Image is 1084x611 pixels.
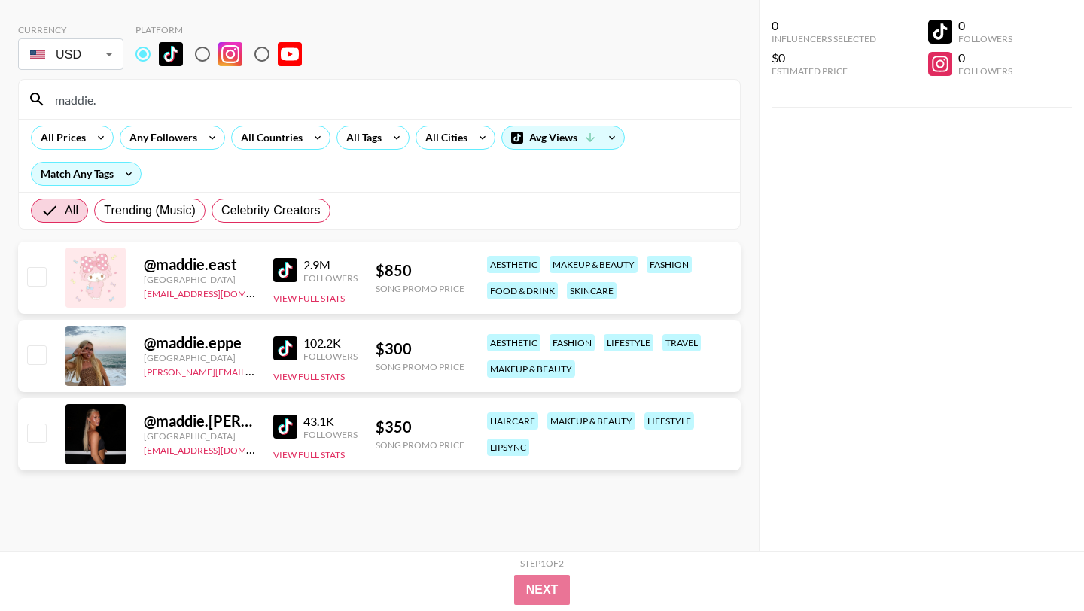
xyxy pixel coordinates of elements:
div: lifestyle [644,412,694,430]
div: Followers [303,272,358,284]
button: View Full Stats [273,449,345,461]
img: TikTok [159,42,183,66]
div: All Countries [232,126,306,149]
div: $ 850 [376,261,464,280]
div: Followers [303,351,358,362]
span: Celebrity Creators [221,202,321,220]
div: $ 350 [376,418,464,436]
div: Followers [303,429,358,440]
div: aesthetic [487,334,540,351]
iframe: Drift Widget Chat Controller [1009,536,1066,593]
div: travel [662,334,701,351]
div: $ 300 [376,339,464,358]
div: @ maddie.eppe [144,333,255,352]
div: [GEOGRAPHIC_DATA] [144,352,255,363]
div: lifestyle [604,334,653,351]
div: Step 1 of 2 [520,558,564,569]
span: Trending (Music) [104,202,196,220]
div: All Cities [416,126,470,149]
a: [EMAIL_ADDRESS][DOMAIN_NAME] [144,285,295,299]
div: [GEOGRAPHIC_DATA] [144,430,255,442]
div: skincare [567,282,617,299]
div: makeup & beauty [487,360,575,378]
div: Estimated Price [772,65,876,77]
button: View Full Stats [273,371,345,382]
button: View Full Stats [273,293,345,304]
div: fashion [647,256,692,273]
div: 43.1K [303,414,358,429]
div: Currency [18,24,123,35]
div: Influencers Selected [772,33,876,44]
div: 0 [958,18,1012,33]
div: makeup & beauty [550,256,638,273]
div: $0 [772,50,876,65]
div: Song Promo Price [376,283,464,294]
div: Followers [958,65,1012,77]
div: Followers [958,33,1012,44]
div: makeup & beauty [547,412,635,430]
div: food & drink [487,282,558,299]
div: @ maddie.east [144,255,255,274]
div: USD [21,41,120,68]
div: aesthetic [487,256,540,273]
button: Next [514,575,571,605]
div: Match Any Tags [32,163,141,185]
div: 0 [958,50,1012,65]
img: Instagram [218,42,242,66]
div: @ maddie.[PERSON_NAME] [144,412,255,430]
div: [GEOGRAPHIC_DATA] [144,274,255,285]
div: 102.2K [303,336,358,351]
div: All Tags [337,126,385,149]
div: fashion [550,334,595,351]
div: Song Promo Price [376,361,464,372]
div: 0 [772,18,876,33]
div: lipsync [487,439,529,456]
span: All [65,202,78,220]
img: TikTok [273,415,297,439]
div: Avg Views [502,126,624,149]
div: All Prices [32,126,89,149]
img: TikTok [273,258,297,282]
div: 2.9M [303,257,358,272]
a: [PERSON_NAME][EMAIL_ADDRESS][DOMAIN_NAME] [144,363,367,378]
div: Platform [135,24,314,35]
div: Song Promo Price [376,439,464,451]
a: [EMAIL_ADDRESS][DOMAIN_NAME] [144,442,295,456]
div: haircare [487,412,538,430]
div: Any Followers [120,126,200,149]
input: Search by User Name [46,87,731,111]
img: YouTube [278,42,302,66]
img: TikTok [273,336,297,360]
